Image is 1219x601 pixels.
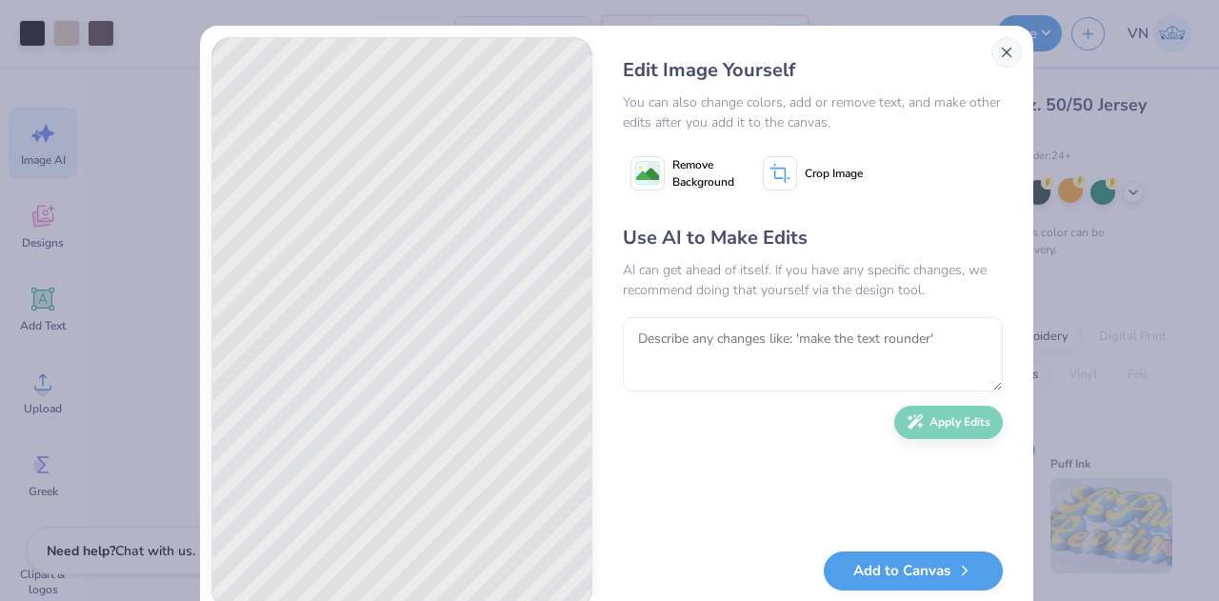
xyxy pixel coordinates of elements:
div: AI can get ahead of itself. If you have any specific changes, we recommend doing that yourself vi... [623,260,1003,300]
span: Remove Background [672,156,734,190]
button: Crop Image [755,150,874,197]
button: Remove Background [623,150,742,197]
div: Edit Image Yourself [623,56,1003,85]
button: Close [991,37,1022,68]
div: You can also change colors, add or remove text, and make other edits after you add it to the canvas. [623,92,1003,132]
span: Crop Image [805,165,863,182]
button: Add to Canvas [824,551,1003,591]
div: Use AI to Make Edits [623,224,1003,252]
